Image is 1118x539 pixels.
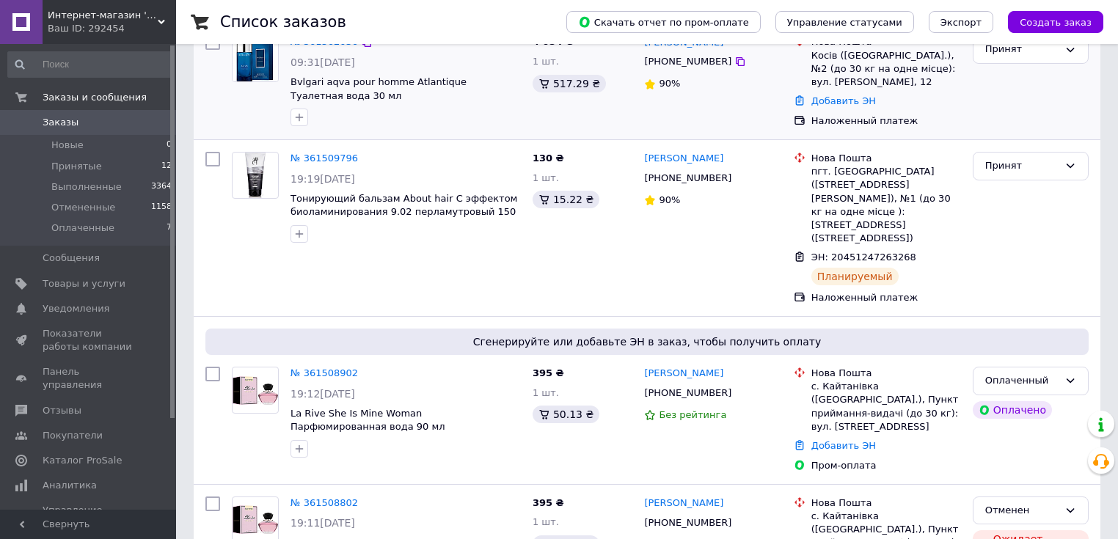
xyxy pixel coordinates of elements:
[291,517,355,529] span: 19:11[DATE]
[811,165,961,245] div: пгт. [GEOGRAPHIC_DATA] ([STREET_ADDRESS][PERSON_NAME]), №1 (до 30 кг на одне місце ): [STREET_ADD...
[533,367,564,378] span: 395 ₴
[291,388,355,400] span: 19:12[DATE]
[811,459,961,472] div: Пром-оплата
[51,180,122,194] span: Выполненные
[641,52,734,71] div: [PHONE_NUMBER]
[51,201,115,214] span: Отмененные
[245,153,265,198] img: Фото товару
[775,11,914,33] button: Управление статусами
[811,114,961,128] div: Наложенный платеж
[151,201,172,214] span: 1158
[811,380,961,433] div: с. Кайтанівка ([GEOGRAPHIC_DATA].), Пункт приймання-видачі (до 30 кг): вул. [STREET_ADDRESS]
[811,367,961,380] div: Нова Пошта
[291,153,358,164] a: № 361509796
[985,42,1059,57] div: Принят
[533,191,599,208] div: 15.22 ₴
[641,169,734,188] div: [PHONE_NUMBER]
[211,334,1083,349] span: Сгенерируйте или добавьте ЭН в заказ, чтобы получить оплату
[993,16,1103,27] a: Создать заказ
[233,376,278,405] img: Фото товару
[644,367,723,381] a: [PERSON_NAME]
[929,11,993,33] button: Экспорт
[291,367,358,378] a: № 361508902
[659,409,726,420] span: Без рейтинга
[533,172,559,183] span: 1 шт.
[233,505,278,534] img: Фото товару
[43,252,100,265] span: Сообщения
[811,49,961,89] div: Косів ([GEOGRAPHIC_DATA].), №2 (до 30 кг на одне місце): вул. [PERSON_NAME], 12
[811,268,899,285] div: Планируемый
[232,35,279,82] a: Фото товару
[533,497,564,508] span: 395 ₴
[232,367,279,414] a: Фото товару
[51,139,84,152] span: Новые
[533,75,606,92] div: 517.29 ₴
[787,17,902,28] span: Управление статусами
[533,516,559,527] span: 1 шт.
[48,22,176,35] div: Ваш ID: 292454
[232,152,279,199] a: Фото товару
[51,221,114,235] span: Оплаченные
[644,152,723,166] a: [PERSON_NAME]
[220,13,346,31] h1: Список заказов
[7,51,173,78] input: Поиск
[659,78,680,89] span: 90%
[43,91,147,104] span: Заказы и сообщения
[985,503,1059,518] div: Отменен
[48,9,158,22] span: Интернет-магазин ''Каприз-Плюс''
[43,479,97,492] span: Аналитика
[533,387,559,398] span: 1 шт.
[940,17,982,28] span: Экспорт
[291,76,467,101] a: Bvlgari aqva pour homme Atlantique Туалетная вода 30 мл
[151,180,172,194] span: 3364
[811,252,916,263] span: ЭН: 20451247263268
[43,504,136,530] span: Управление сайтом
[291,408,445,433] a: La Rive She Is Mine Woman Парфюмированная вода 90 мл
[811,95,876,106] a: Добавить ЭН
[578,15,749,29] span: Скачать отчет по пром-оплате
[973,401,1052,419] div: Оплачено
[167,221,172,235] span: 7
[43,277,125,290] span: Товары и услуги
[43,429,103,442] span: Покупатели
[51,160,102,173] span: Принятые
[1020,17,1092,28] span: Создать заказ
[1008,11,1103,33] button: Создать заказ
[644,496,723,510] a: [PERSON_NAME]
[167,139,172,152] span: 0
[811,152,961,165] div: Нова Пошта
[566,11,761,33] button: Скачать отчет по пром-оплате
[161,160,172,173] span: 12
[533,406,599,423] div: 50.13 ₴
[43,116,78,129] span: Заказы
[43,365,136,392] span: Панель управления
[291,56,355,68] span: 09:31[DATE]
[533,56,559,67] span: 1 шт.
[659,194,680,205] span: 90%
[43,327,136,353] span: Показатели работы компании
[233,36,278,81] img: Фото товару
[811,291,961,304] div: Наложенный платеж
[985,373,1059,389] div: Оплаченный
[43,404,81,417] span: Отзывы
[811,496,961,510] div: Нова Пошта
[533,153,564,164] span: 130 ₴
[291,193,517,231] a: Тонирующий бальзам About hair С эффектом биоламинирования 9.02 перламутровый 150 мл
[641,513,734,532] div: [PHONE_NUMBER]
[291,173,355,185] span: 19:19[DATE]
[291,497,358,508] a: № 361508802
[43,454,122,467] span: Каталог ProSale
[811,440,876,451] a: Добавить ЭН
[641,384,734,403] div: [PHONE_NUMBER]
[985,158,1059,174] div: Принят
[43,302,109,315] span: Уведомления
